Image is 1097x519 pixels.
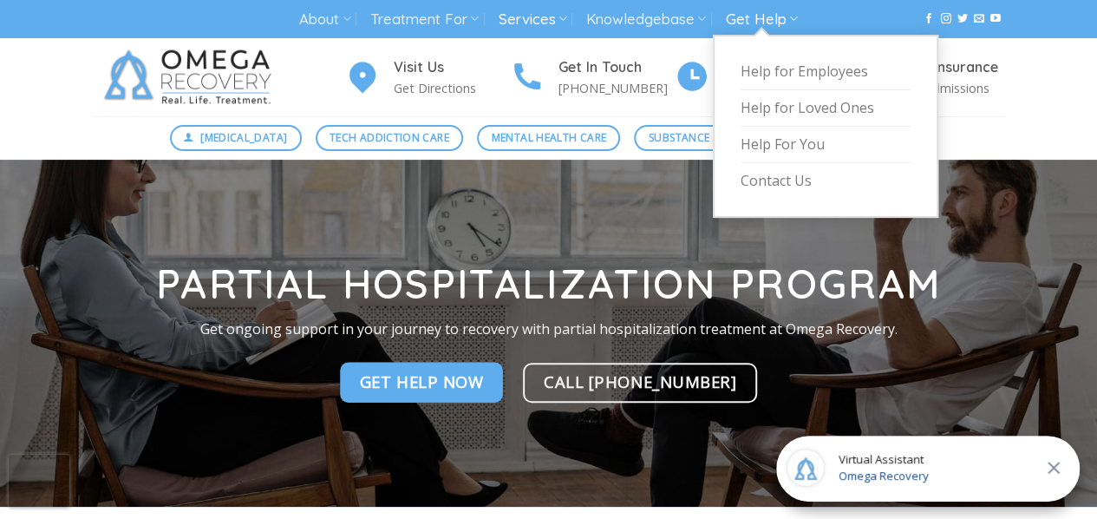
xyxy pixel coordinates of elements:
[200,129,287,146] span: [MEDICAL_DATA]
[974,13,984,25] a: Send us an email
[345,56,510,99] a: Visit Us Get Directions
[340,363,504,403] a: Get Help Now
[370,3,479,36] a: Treatment For
[394,78,510,98] p: Get Directions
[634,125,789,151] a: Substance Abuse Care
[9,455,69,507] iframe: reCAPTCHA
[544,369,737,394] span: Call [PHONE_NUMBER]
[558,78,675,98] p: [PHONE_NUMBER]
[741,54,911,90] a: Help for Employees
[170,125,302,151] a: [MEDICAL_DATA]
[888,56,1004,79] h4: Verify Insurance
[492,129,606,146] span: Mental Health Care
[394,56,510,79] h4: Visit Us
[940,13,950,25] a: Follow on Instagram
[957,13,968,25] a: Follow on Twitter
[990,13,1001,25] a: Follow on YouTube
[156,259,941,309] strong: Partial Hospitalization Program
[523,363,758,403] a: Call [PHONE_NUMBER]
[94,38,289,116] img: Omega Recovery
[477,125,620,151] a: Mental Health Care
[586,3,706,36] a: Knowledgebase
[924,13,934,25] a: Follow on Facebook
[741,127,911,163] a: Help For You
[888,78,1004,98] p: Begin Admissions
[316,125,464,151] a: Tech Addiction Care
[510,56,675,99] a: Get In Touch [PHONE_NUMBER]
[649,129,775,146] span: Substance Abuse Care
[360,370,484,395] span: Get Help Now
[741,90,911,127] a: Help for Loved Ones
[81,319,1017,341] p: Get ongoing support in your journey to recovery with partial hospitalization treatment at Omega R...
[741,163,911,199] a: Contact Us
[498,3,566,36] a: Services
[726,3,798,36] a: Get Help
[299,3,350,36] a: About
[330,129,449,146] span: Tech Addiction Care
[558,56,675,79] h4: Get In Touch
